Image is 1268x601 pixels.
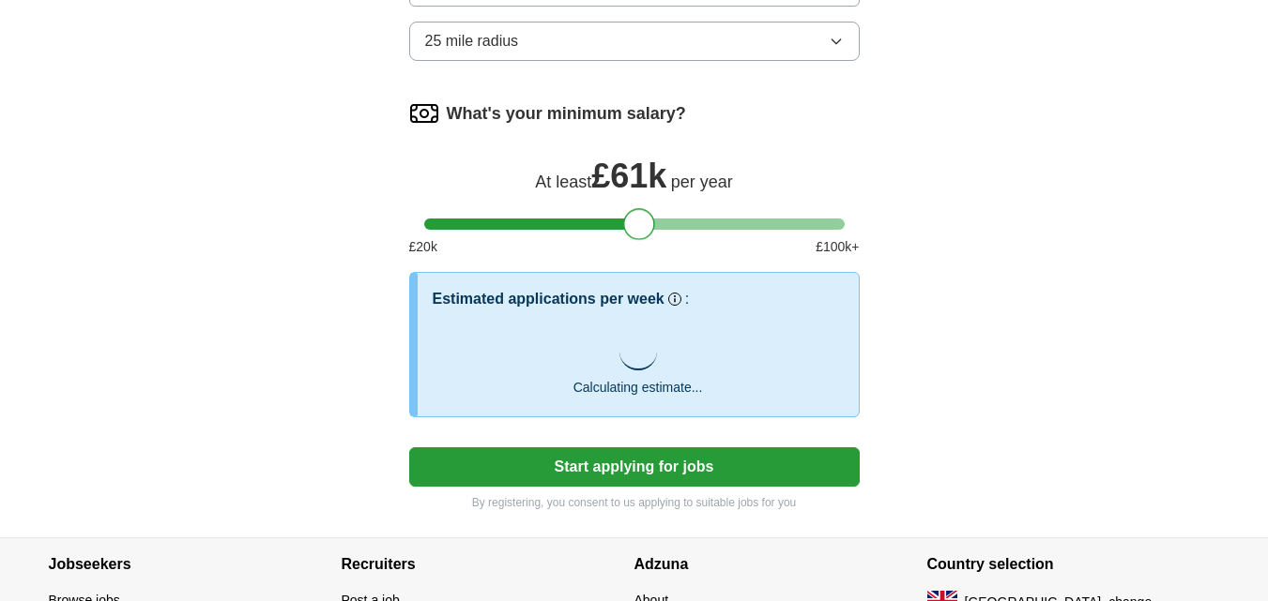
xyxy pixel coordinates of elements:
[409,237,437,257] span: £ 20 k
[535,173,591,191] span: At least
[447,101,686,127] label: What's your minimum salary?
[671,173,733,191] span: per year
[409,22,860,61] button: 25 mile radius
[573,378,703,398] p: Calculating estimate...
[927,538,1220,591] h4: Country selection
[591,157,666,195] span: £ 61k
[425,30,519,53] span: 25 mile radius
[433,288,665,310] h3: Estimated applications per week
[685,288,689,310] h3: :
[409,98,439,128] img: salary.png
[409,447,860,487] button: Start applying for jobs
[409,494,860,511] p: By registering, you consent to us applying to suitable jobs for you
